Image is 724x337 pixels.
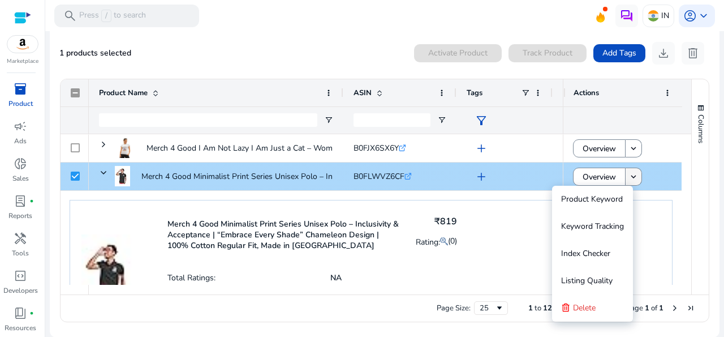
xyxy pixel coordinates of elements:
[652,42,675,65] button: download
[686,304,695,313] div: Last Page
[354,143,399,153] span: B0FJX6SX6Y
[59,48,131,58] span: 1 products selected
[583,137,616,160] span: Overview
[99,113,317,127] input: Product Name Filter Input
[14,120,27,133] span: campaign
[99,88,148,98] span: Product Name
[12,173,29,184] p: Sales
[535,303,541,313] span: to
[416,234,448,248] p: Rating:
[474,301,508,315] div: Page Size
[12,248,29,258] p: Tools
[14,194,27,208] span: lab_profile
[573,139,626,157] button: Overview
[63,9,77,23] span: search
[146,136,395,160] p: Merch 4 Good I Am Not Lazy I Am Just a Cat – Women’s Half Sleeve...
[574,88,599,98] span: Actions
[602,47,636,59] span: Add Tags
[543,303,552,313] span: 12
[167,219,402,251] p: Merch 4 Good Minimalist Print Series Unisex Polo – Inclusivity & Acceptance | “Embrace Every Shad...
[14,82,27,96] span: inventory_2
[480,303,495,313] div: 25
[354,88,372,98] span: ASIN
[583,165,616,189] span: Overview
[3,285,38,296] p: Developers
[645,303,649,313] span: 1
[696,114,706,143] span: Columns
[416,216,457,227] h4: ₹819
[475,114,488,127] span: filter_alt
[8,211,32,221] p: Reports
[467,88,482,98] span: Tags
[14,269,27,283] span: code_blocks
[14,136,27,146] p: Ads
[324,116,333,125] button: Open Filter Menu
[437,303,471,313] div: Page Size:
[354,113,430,127] input: ASIN Filter Input
[14,232,27,245] span: handyman
[475,142,488,155] span: add
[628,172,639,182] mat-icon: keyboard_arrow_down
[330,272,342,283] p: NA
[81,212,139,311] img: 41iL+v8tZSL._SX38_SY50_CR,0,0,38,50_.jpg
[29,311,34,315] span: fiber_manual_record
[7,36,38,53] img: amazon.svg
[697,9,710,23] span: keyboard_arrow_down
[661,6,669,25] p: IN
[628,143,639,153] mat-icon: keyboard_arrow_down
[7,57,38,66] p: Marketplace
[683,9,697,23] span: account_circle
[14,306,27,320] span: book_4
[354,171,404,182] span: B0FLWVZ6CF
[79,10,146,22] p: Press to search
[8,99,33,109] p: Product
[528,303,533,313] span: 1
[475,170,488,184] span: add
[651,303,657,313] span: of
[670,304,679,313] div: Next Page
[561,248,610,259] span: Index Checker
[115,138,135,158] img: 71U7HN6BfFL.jpg
[657,46,670,60] span: download
[561,221,624,232] span: Keyword Tracking
[659,303,663,313] span: 1
[115,166,130,186] img: 41iL+v8tZSL._SX38_SY50_CR,0,0,38,50_.jpg
[686,46,700,60] span: delete
[561,194,623,204] span: Product Keyword
[167,272,216,283] p: Total Ratings:
[626,303,643,313] span: Page
[141,165,365,188] p: Merch 4 Good Minimalist Print Series Unisex Polo – Inclusivity...
[448,236,457,246] span: (0)
[437,116,446,125] button: Open Filter Menu
[101,10,111,22] span: /
[573,168,626,186] button: Overview
[5,323,36,333] p: Resources
[14,157,27,170] span: donut_small
[648,10,659,22] img: in.svg
[573,302,596,313] span: Delete
[593,44,645,62] button: Add Tags
[561,275,613,286] span: Listing Quality
[29,199,34,203] span: fiber_manual_record
[682,42,704,65] button: delete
